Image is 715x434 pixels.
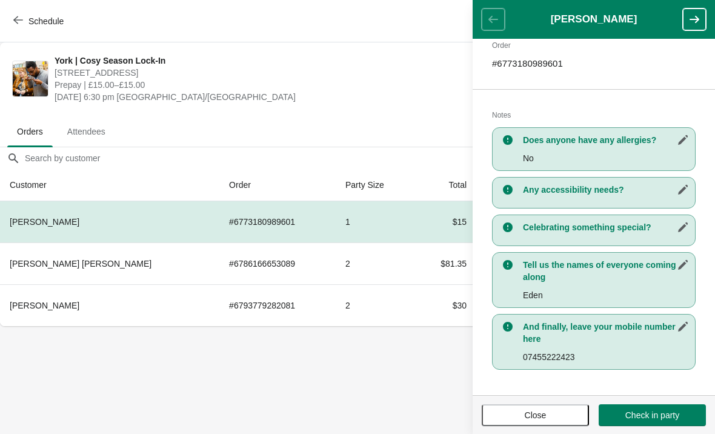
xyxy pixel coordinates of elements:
[492,39,696,52] h2: Order
[523,259,689,283] h3: Tell us the names of everyone coming along
[625,410,679,420] span: Check in party
[525,410,547,420] span: Close
[10,301,79,310] span: [PERSON_NAME]
[219,242,336,284] td: # 6786166653089
[55,91,487,103] span: [DATE] 6:30 pm [GEOGRAPHIC_DATA]/[GEOGRAPHIC_DATA]
[523,184,689,196] h3: Any accessibility needs?
[28,16,64,26] span: Schedule
[492,58,696,70] p: # 6773180989601
[482,404,589,426] button: Close
[7,121,53,142] span: Orders
[336,169,414,201] th: Party Size
[599,404,706,426] button: Check in party
[10,259,151,269] span: [PERSON_NAME] [PERSON_NAME]
[523,221,689,233] h3: Celebrating something special?
[523,152,689,164] p: No
[336,242,414,284] td: 2
[219,169,336,201] th: Order
[336,284,414,326] td: 2
[10,217,79,227] span: [PERSON_NAME]
[414,201,476,242] td: $15
[523,321,689,345] h3: And finally, leave your mobile number here
[13,61,48,96] img: York | Cosy Season Lock-In
[336,201,414,242] td: 1
[414,284,476,326] td: $30
[505,13,683,25] h1: [PERSON_NAME]
[55,67,487,79] span: [STREET_ADDRESS]
[523,351,689,363] p: 07455222423
[523,134,689,146] h3: Does anyone have any allergies?
[58,121,115,142] span: Attendees
[55,79,487,91] span: Prepay | £15.00–£15.00
[414,169,476,201] th: Total
[6,10,73,32] button: Schedule
[523,289,689,301] p: Eden
[55,55,487,67] span: York | Cosy Season Lock-In
[492,109,696,121] h2: Notes
[219,201,336,242] td: # 6773180989601
[219,284,336,326] td: # 6793779282081
[24,147,715,169] input: Search by customer
[414,242,476,284] td: $81.35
